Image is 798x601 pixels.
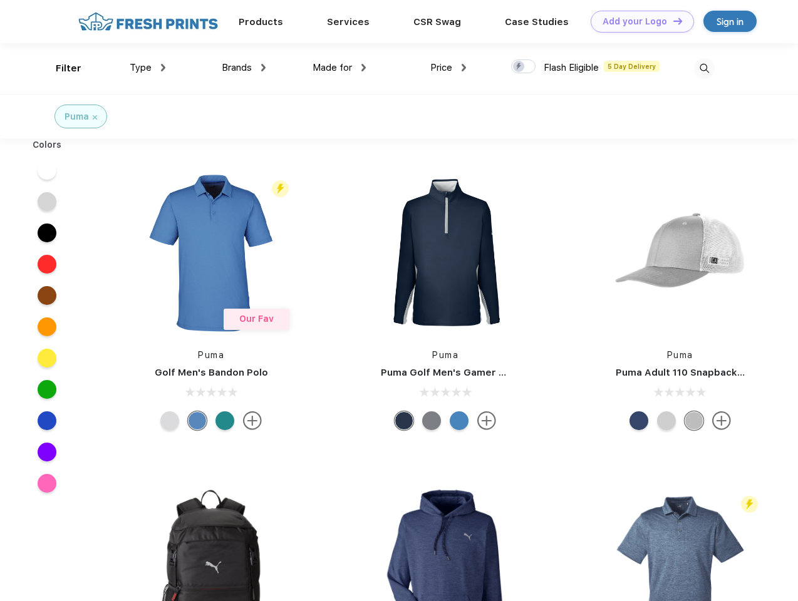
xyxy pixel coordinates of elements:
a: Sign in [703,11,757,32]
div: Green Lagoon [215,411,234,430]
span: 5 Day Delivery [604,61,660,72]
img: func=resize&h=266 [362,170,529,336]
span: Price [430,62,452,73]
img: flash_active_toggle.svg [272,180,289,197]
div: Colors [23,138,71,152]
a: Golf Men's Bandon Polo [155,367,268,378]
img: more.svg [712,411,731,430]
a: CSR Swag [413,16,461,28]
img: more.svg [243,411,262,430]
img: dropdown.png [261,64,266,71]
div: Bright Cobalt [450,411,469,430]
img: dropdown.png [161,64,165,71]
div: Peacoat with Qut Shd [630,411,648,430]
img: func=resize&h=266 [128,170,294,336]
div: Sign in [717,14,744,29]
div: Navy Blazer [395,411,413,430]
a: Puma [432,350,459,360]
div: Add your Logo [603,16,667,27]
img: filter_cancel.svg [93,115,97,120]
img: dropdown.png [361,64,366,71]
div: Puma [65,110,89,123]
div: Quiet Shade [422,411,441,430]
a: Puma Golf Men's Gamer Golf Quarter-Zip [381,367,579,378]
img: more.svg [477,411,496,430]
div: Quarry with Brt Whit [685,411,703,430]
div: High Rise [160,411,179,430]
img: desktop_search.svg [694,58,715,79]
img: fo%20logo%202.webp [75,11,222,33]
span: Our Fav [239,314,274,324]
img: dropdown.png [462,64,466,71]
div: Quarry Brt Whit [657,411,676,430]
img: flash_active_toggle.svg [741,496,758,513]
img: DT [673,18,682,24]
span: Flash Eligible [544,62,599,73]
span: Type [130,62,152,73]
span: Brands [222,62,252,73]
a: Products [239,16,283,28]
div: Filter [56,61,81,76]
div: Lake Blue [188,411,207,430]
a: Puma [198,350,224,360]
a: Services [327,16,370,28]
a: Puma [667,350,693,360]
span: Made for [313,62,352,73]
img: func=resize&h=266 [597,170,764,336]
